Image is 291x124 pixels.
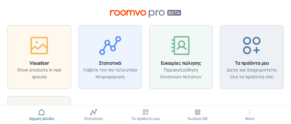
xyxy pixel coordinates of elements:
a: Κωδικοί QR [172,106,224,124]
p: Δείτε και διαχειριστείτε όλα τα προϊόντα σας [224,67,280,80]
span: Κωδικοί QR [175,116,220,122]
button: Τα προϊόντα μουΔείτε και διαχειριστείτε όλα τα προϊόντα σας [220,25,284,89]
button: VisualizerShow products in real spaces [7,25,71,89]
p: Show products in real spaces [11,67,67,80]
button: Ευκαιρίες πώλησηςΠαρακολούθηση δυνητικών πελατών [149,25,213,89]
a: Ευκαιρίες πώλησηςΠαρακολούθηση δυνητικών πελατών [149,53,213,60]
h6: Τα προϊόντα μου [224,60,280,67]
span: More [227,116,272,121]
p: Παρακολούθηση δυνητικών πελατών [153,67,209,80]
span: Στατιστικά [71,116,116,122]
button: More [224,106,276,124]
a: Στατιστικά [68,106,120,124]
h6: Ευκαιρίες πώλησης [153,60,209,67]
a: ΣτατιστικάΛάβετε την πιο τελευταία πληροφόρηση [78,53,142,60]
a: Αρχική σελίδα [15,106,68,124]
span: Αρχική σελίδα [19,116,64,122]
button: ΣτατιστικάΛάβετε την πιο τελευταία πληροφόρηση [78,25,142,89]
h6: Στατιστικά [82,60,138,67]
h6: Visualizer [11,60,67,67]
p: Λάβετε την πιο τελευταία πληροφόρηση [82,67,138,80]
a: Τα προϊόντα μουΔείτε και διαχειριστείτε όλα τα προϊόντα σας [220,53,284,60]
img: Roomvo PRO Beta [110,10,181,18]
span: Τα προϊόντα μου [123,116,168,122]
a: Τα προϊόντα μου [120,106,172,124]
